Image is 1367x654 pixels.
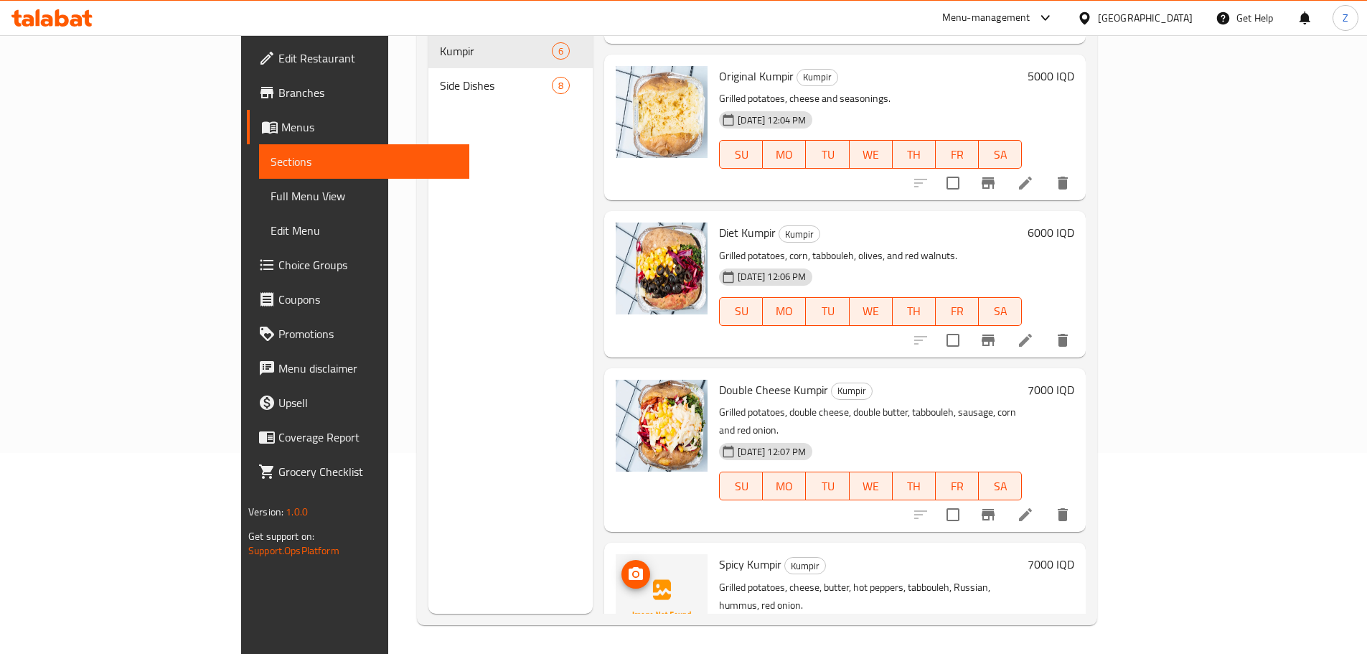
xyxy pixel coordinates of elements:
[1046,323,1080,358] button: delete
[971,497,1005,532] button: Branch-specific-item
[428,34,593,68] div: Kumpir6
[719,222,776,243] span: Diet Kumpir
[832,383,872,399] span: Kumpir
[979,297,1022,326] button: SA
[893,472,936,500] button: TH
[779,226,819,243] span: Kumpir
[732,113,812,127] span: [DATE] 12:04 PM
[553,79,569,93] span: 8
[440,42,552,60] div: Kumpir
[440,77,552,94] span: Side Dishes
[941,301,973,322] span: FR
[971,323,1005,358] button: Branch-specific-item
[247,75,469,110] a: Branches
[806,472,849,500] button: TU
[893,140,936,169] button: TH
[725,144,757,165] span: SU
[763,472,806,500] button: MO
[1028,223,1074,243] h6: 6000 IQD
[247,351,469,386] a: Menu disclaimer
[936,472,979,500] button: FR
[616,380,708,472] img: Double Cheese Kumpir
[616,223,708,314] img: Diet Kumpir
[248,503,283,521] span: Version:
[616,554,708,646] img: Spicy Kumpir
[784,557,826,574] div: Kumpir
[552,42,570,60] div: items
[732,270,812,284] span: [DATE] 12:06 PM
[248,541,339,560] a: Support.OpsPlatform
[278,84,458,101] span: Branches
[898,144,930,165] span: TH
[850,297,893,326] button: WE
[247,110,469,144] a: Menus
[938,168,968,198] span: Select to update
[898,301,930,322] span: TH
[831,383,873,400] div: Kumpir
[942,9,1030,27] div: Menu-management
[719,247,1022,265] p: Grilled potatoes, corn, tabbouleh, olives, and red walnuts.
[806,297,849,326] button: TU
[719,472,763,500] button: SU
[1046,497,1080,532] button: delete
[719,140,763,169] button: SU
[247,317,469,351] a: Promotions
[1017,506,1034,523] a: Edit menu item
[1028,66,1074,86] h6: 5000 IQD
[725,476,757,497] span: SU
[278,360,458,377] span: Menu disclaimer
[941,476,973,497] span: FR
[779,225,820,243] div: Kumpir
[719,553,781,575] span: Spicy Kumpir
[247,41,469,75] a: Edit Restaurant
[1028,554,1074,574] h6: 7000 IQD
[893,297,936,326] button: TH
[812,301,843,322] span: TU
[278,394,458,411] span: Upsell
[271,187,458,205] span: Full Menu View
[553,45,569,58] span: 6
[719,297,763,326] button: SU
[259,179,469,213] a: Full Menu View
[278,50,458,67] span: Edit Restaurant
[769,476,800,497] span: MO
[971,166,1005,200] button: Branch-specific-item
[1046,166,1080,200] button: delete
[286,503,308,521] span: 1.0.0
[979,140,1022,169] button: SA
[985,476,1016,497] span: SA
[806,140,849,169] button: TU
[278,463,458,480] span: Grocery Checklist
[979,472,1022,500] button: SA
[247,420,469,454] a: Coverage Report
[785,558,825,574] span: Kumpir
[247,454,469,489] a: Grocery Checklist
[812,476,843,497] span: TU
[552,77,570,94] div: items
[271,222,458,239] span: Edit Menu
[850,140,893,169] button: WE
[247,248,469,282] a: Choice Groups
[812,144,843,165] span: TU
[247,386,469,420] a: Upsell
[278,291,458,308] span: Coupons
[1028,380,1074,400] h6: 7000 IQD
[769,144,800,165] span: MO
[855,144,887,165] span: WE
[719,379,828,401] span: Double Cheese Kumpir
[1098,10,1193,26] div: [GEOGRAPHIC_DATA]
[719,579,1022,615] p: Grilled potatoes, cheese, butter, hot peppers, tabbouleh, Russian, hummus, red onion.
[941,144,973,165] span: FR
[936,140,979,169] button: FR
[247,282,469,317] a: Coupons
[719,65,794,87] span: Original Kumpir
[719,403,1022,439] p: Grilled potatoes, double cheese, double butter, tabbouleh, sausage, corn and red onion.
[985,144,1016,165] span: SA
[616,66,708,158] img: Original Kumpir
[763,297,806,326] button: MO
[259,213,469,248] a: Edit Menu
[725,301,757,322] span: SU
[855,301,887,322] span: WE
[797,69,837,85] span: Kumpir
